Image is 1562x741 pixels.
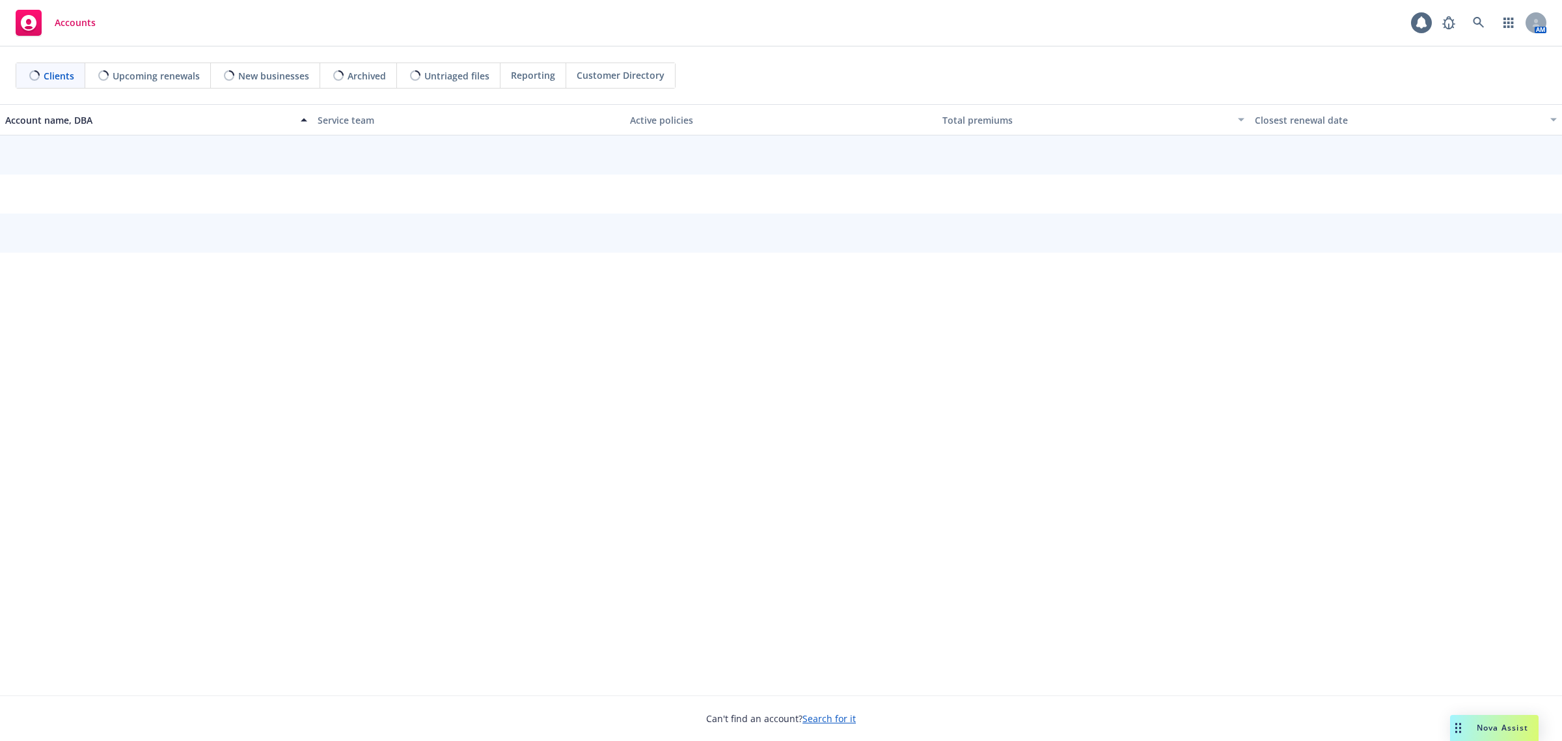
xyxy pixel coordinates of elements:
[1436,10,1462,36] a: Report a Bug
[1250,104,1562,135] button: Closest renewal date
[942,113,1230,127] div: Total premiums
[1477,722,1528,733] span: Nova Assist
[1450,715,1466,741] div: Drag to move
[625,104,937,135] button: Active policies
[1255,113,1542,127] div: Closest renewal date
[577,68,665,82] span: Customer Directory
[10,5,101,41] a: Accounts
[5,113,293,127] div: Account name, DBA
[113,69,200,83] span: Upcoming renewals
[937,104,1250,135] button: Total premiums
[630,113,932,127] div: Active policies
[802,712,856,725] a: Search for it
[348,69,386,83] span: Archived
[424,69,489,83] span: Untriaged files
[511,68,555,82] span: Reporting
[55,18,96,28] span: Accounts
[1496,10,1522,36] a: Switch app
[318,113,620,127] div: Service team
[238,69,309,83] span: New businesses
[706,712,856,725] span: Can't find an account?
[312,104,625,135] button: Service team
[44,69,74,83] span: Clients
[1466,10,1492,36] a: Search
[1450,715,1539,741] button: Nova Assist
